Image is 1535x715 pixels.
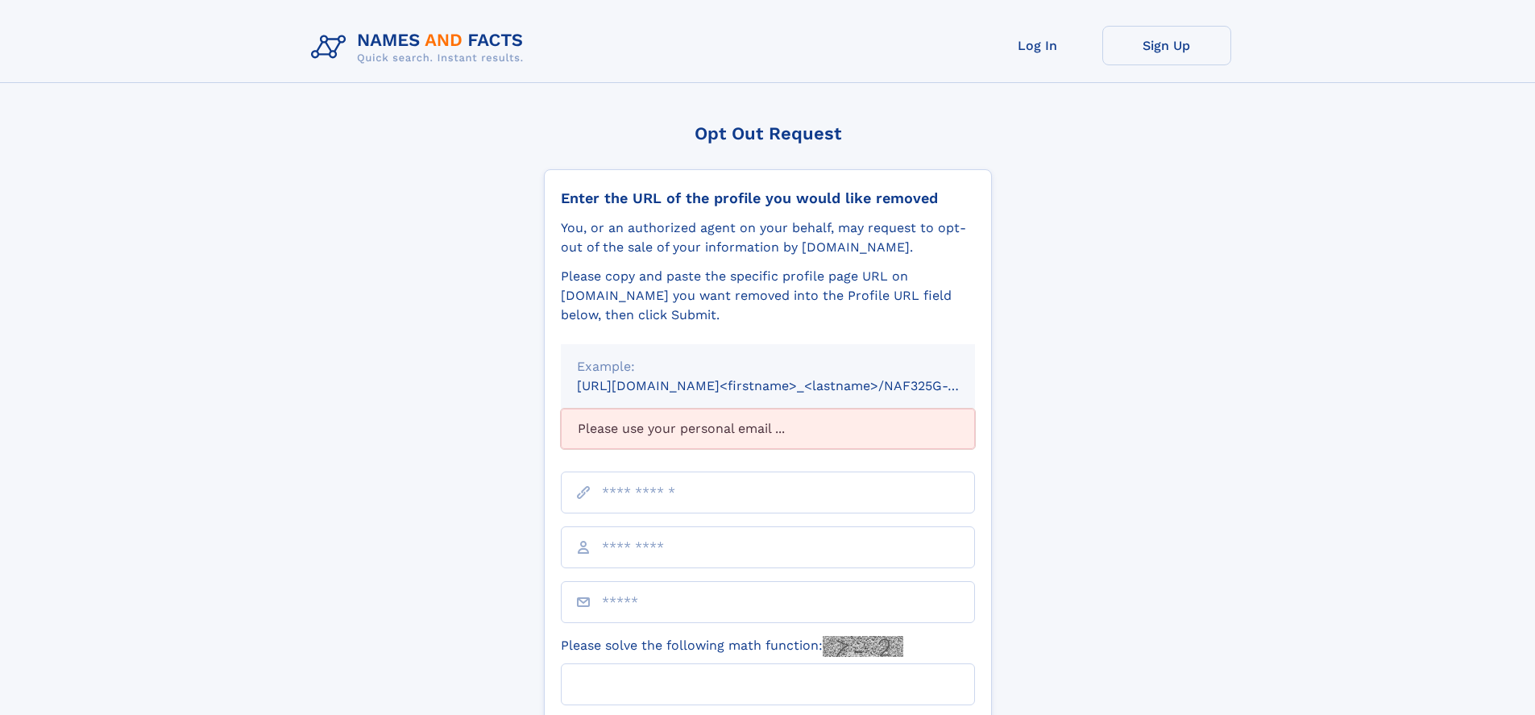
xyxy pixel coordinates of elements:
div: Opt Out Request [544,123,992,143]
div: Please use your personal email ... [561,409,975,449]
div: You, or an authorized agent on your behalf, may request to opt-out of the sale of your informatio... [561,218,975,257]
a: Sign Up [1102,26,1231,65]
small: [URL][DOMAIN_NAME]<firstname>_<lastname>/NAF325G-xxxxxxxx [577,378,1006,393]
a: Log In [973,26,1102,65]
div: Example: [577,357,959,376]
div: Enter the URL of the profile you would like removed [561,189,975,207]
div: Please copy and paste the specific profile page URL on [DOMAIN_NAME] you want removed into the Pr... [561,267,975,325]
img: Logo Names and Facts [305,26,537,69]
label: Please solve the following math function: [561,636,903,657]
